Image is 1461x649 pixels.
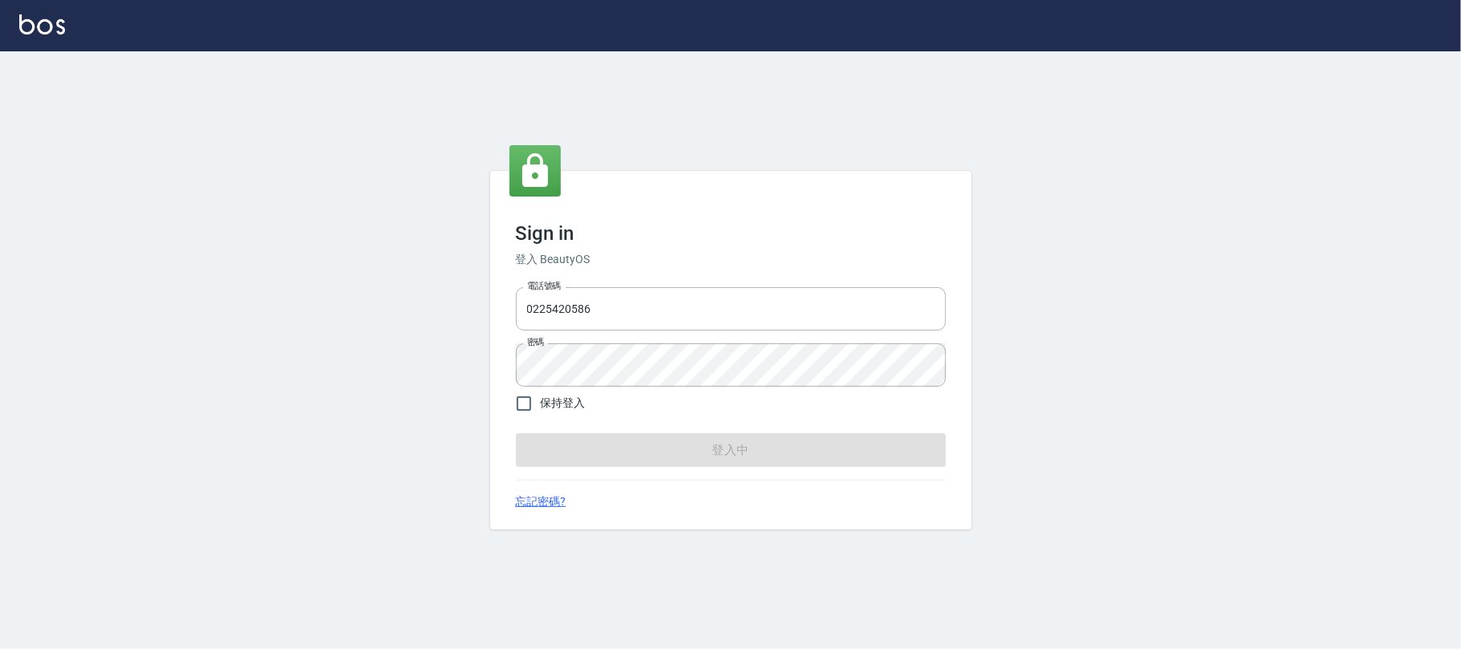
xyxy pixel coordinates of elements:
[19,14,65,34] img: Logo
[516,251,946,268] h6: 登入 BeautyOS
[541,395,586,412] span: 保持登入
[516,493,566,510] a: 忘記密碼?
[527,280,561,292] label: 電話號碼
[527,336,544,348] label: 密碼
[516,222,946,245] h3: Sign in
